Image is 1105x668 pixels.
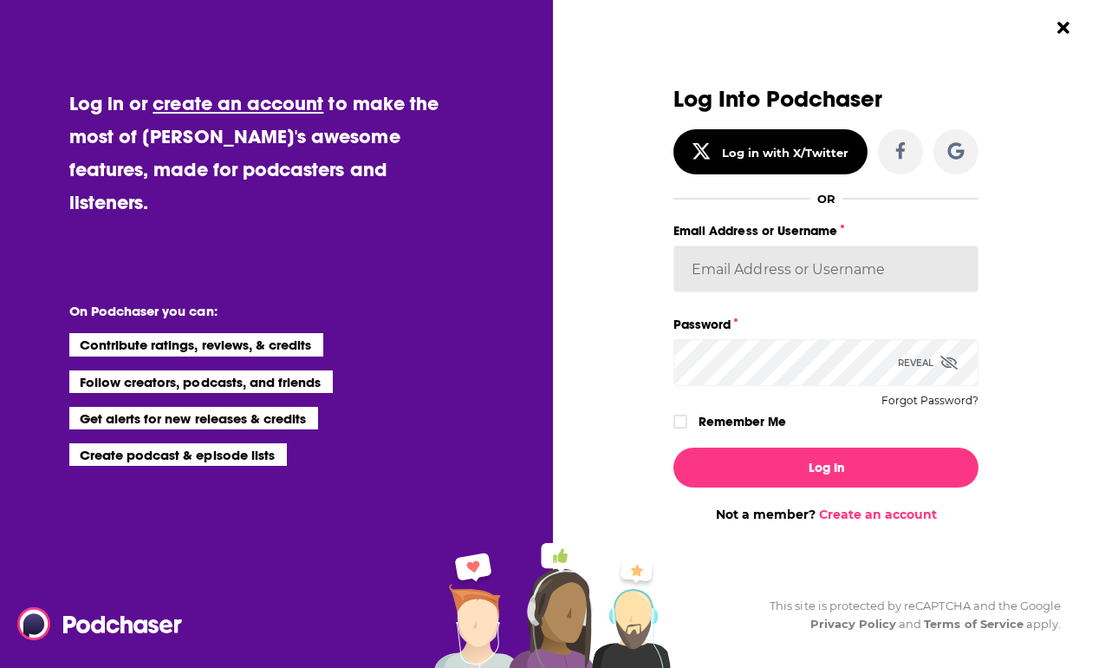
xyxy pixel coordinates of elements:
label: Remember Me [699,410,786,433]
button: Log in with X/Twitter [673,129,868,174]
button: Log In [673,448,978,488]
a: Podchaser - Follow, Share and Rate Podcasts [17,607,170,640]
img: Podchaser - Follow, Share and Rate Podcasts [17,607,184,640]
li: On Podchaser you can: [69,303,416,319]
button: Forgot Password? [881,395,978,407]
a: Terms of Service [924,617,1024,631]
div: Not a member? [673,507,978,522]
li: Get alerts for new releases & credits [69,407,318,429]
li: Contribute ratings, reviews, & credits [69,333,324,356]
div: Reveal [898,339,958,386]
h3: Log Into Podchaser [673,87,978,112]
a: Privacy Policy [810,617,897,631]
label: Email Address or Username [673,219,978,242]
li: Create podcast & episode lists [69,443,287,466]
a: create an account [153,91,323,115]
label: Password [673,313,978,336]
a: Create an account [819,507,937,522]
div: Log in with X/Twitter [722,146,849,160]
div: OR [817,192,835,206]
div: This site is protected by reCAPTCHA and the Google and apply. [756,597,1061,633]
input: Email Address or Username [673,246,978,292]
button: Close Button [1047,11,1080,44]
li: Follow creators, podcasts, and friends [69,370,334,393]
